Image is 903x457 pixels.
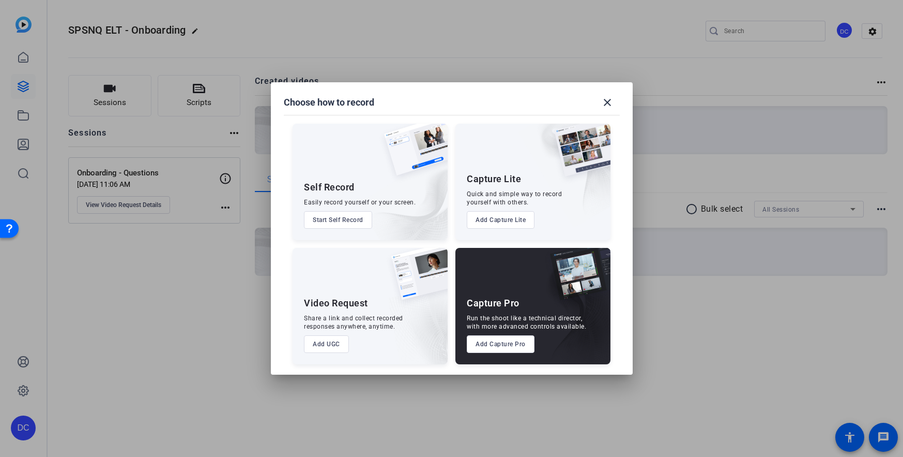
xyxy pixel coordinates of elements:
div: Capture Lite [467,173,521,185]
div: Quick and simple way to record yourself with others. [467,190,562,207]
mat-icon: close [601,96,614,109]
img: capture-pro.png [542,248,610,311]
img: embarkstudio-capture-lite.png [518,124,610,227]
button: Add Capture Pro [467,335,534,353]
img: embarkstudio-capture-pro.png [534,261,610,364]
button: Add UGC [304,335,349,353]
img: embarkstudio-ugc-content.png [388,280,448,364]
div: Capture Pro [467,297,519,309]
div: Run the shoot like a technical director, with more advanced controls available. [467,314,586,331]
div: Share a link and collect recorded responses anywhere, anytime. [304,314,403,331]
div: Video Request [304,297,368,309]
img: embarkstudio-self-record.png [358,146,448,240]
button: Start Self Record [304,211,372,229]
img: capture-lite.png [546,124,610,187]
img: ugc-content.png [384,248,448,311]
h1: Choose how to record [284,96,374,109]
div: Easily record yourself or your screen. [304,198,416,207]
img: self-record.png [376,124,448,186]
div: Self Record [304,181,355,194]
button: Add Capture Lite [467,211,534,229]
